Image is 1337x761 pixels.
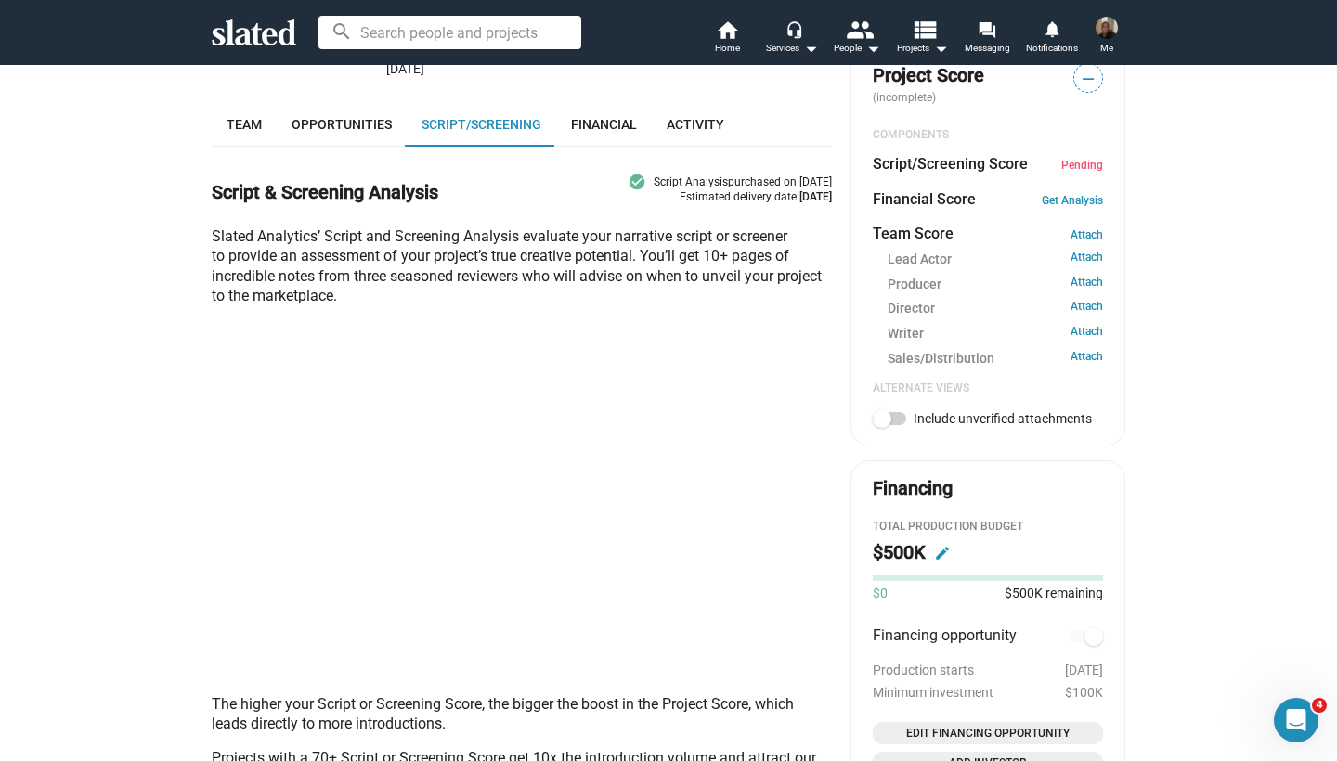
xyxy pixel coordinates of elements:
[824,19,889,59] button: People
[1071,350,1103,368] a: Attach
[212,180,438,205] h2: Script & Screening Analysis
[873,626,1017,648] span: Financing opportunity
[1100,37,1113,59] span: Me
[292,117,392,132] span: Opportunities
[873,663,974,677] span: Production starts
[873,154,1028,174] dt: Script/Screening Score
[888,325,924,342] span: Writer
[277,102,407,147] a: Opportunities
[1071,228,1103,241] a: Attach
[1005,586,1103,600] span: $500K remaining
[1065,663,1103,677] span: [DATE]
[1026,37,1078,59] span: Notifications
[888,276,941,293] span: Producer
[873,63,984,88] span: Project Score
[654,190,832,205] div: Estimated delivery date:
[978,20,995,38] mat-icon: forum
[1071,276,1103,293] a: Attach
[667,117,724,132] span: Activity
[888,350,994,368] span: Sales/Distribution
[873,224,954,243] dt: Team Score
[1071,325,1103,342] a: Attach
[834,37,880,59] div: People
[1312,698,1327,713] span: 4
[759,19,824,59] button: Services
[1019,19,1084,59] a: Notifications
[1274,698,1318,742] iframe: Intercom live chat
[873,476,953,501] div: Financing
[1043,19,1060,37] mat-icon: notifications
[716,19,738,41] mat-icon: home
[1071,251,1103,268] a: Attach
[212,226,832,305] div: Slated Analytics’ Script and Screening Analysis evaluate your narrative script or screener to pro...
[715,37,740,59] span: Home
[556,102,652,147] a: Financial
[889,19,954,59] button: Projects
[766,37,818,59] div: Services
[873,381,1103,396] div: Alternate Views
[1084,13,1129,61] button: Hans MuzunguMe
[929,37,952,59] mat-icon: arrow_drop_down
[873,585,888,602] span: $0
[694,19,759,59] a: Home
[652,102,739,147] a: Activity
[873,128,1103,143] div: COMPONENTS
[628,170,646,195] mat-icon: check_circle
[914,411,1092,426] span: Include unverified attachments
[1071,300,1103,317] a: Attach
[873,540,926,565] h2: $500K
[422,117,541,132] span: Script/Screening
[873,722,1103,744] button: Open add or edit financing opportunity dialog
[212,102,277,147] a: Team
[212,694,832,734] p: The higher your Script or Screening Score, the bigger the boost in the Project Score, which leads...
[880,724,1096,742] span: Edit Financing Opportunity
[1061,159,1103,172] span: Pending
[911,16,938,43] mat-icon: view_list
[873,685,1103,700] div: $100K
[888,251,952,268] span: Lead Actor
[934,545,951,561] mat-icon: edit
[318,16,581,49] input: Search people and projects
[888,300,935,317] span: Director
[785,20,802,37] mat-icon: headset_mic
[628,164,832,190] div: Script Analysis purchased on [DATE]
[1074,67,1102,91] span: —
[873,520,1103,535] div: Total Production budget
[386,61,424,76] span: [DATE]
[571,117,637,132] span: Financial
[862,37,884,59] mat-icon: arrow_drop_down
[873,685,993,700] span: Minimum investment
[1042,194,1103,207] a: Get Analysis
[407,102,556,147] a: Script/Screening
[1096,17,1118,39] img: Hans Muzungu
[897,37,948,59] span: Projects
[846,16,873,43] mat-icon: people
[799,37,822,59] mat-icon: arrow_drop_down
[227,117,262,132] span: Team
[873,189,976,209] dt: Financial Score
[954,19,1019,59] a: Messaging
[873,91,940,104] span: (incomplete)
[965,37,1010,59] span: Messaging
[928,538,957,568] button: Edit budget
[799,190,832,203] b: [DATE]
